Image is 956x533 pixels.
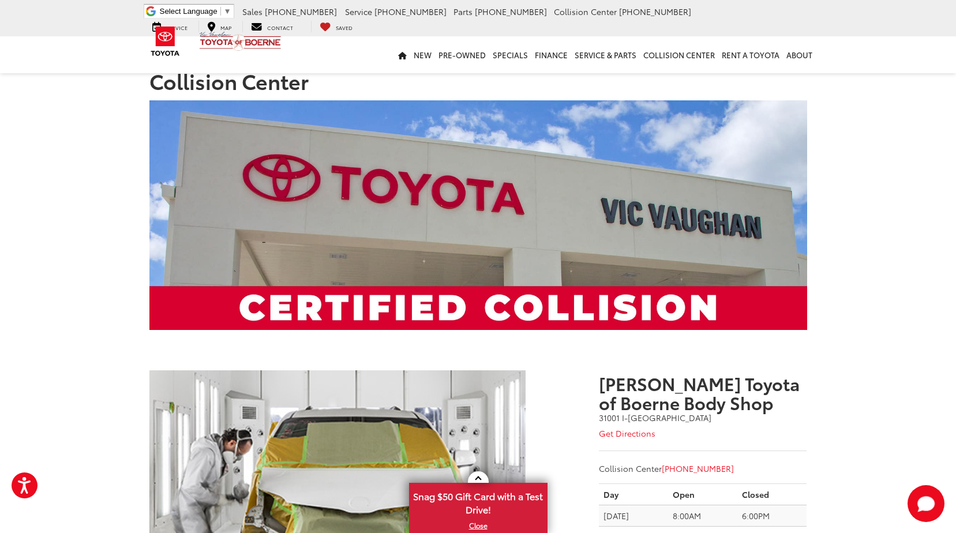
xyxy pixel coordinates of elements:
[908,485,944,522] svg: Start Chat
[673,489,695,500] strong: Open
[410,484,546,519] span: Snag $50 Gift Card with a Test Drive!
[144,21,196,32] a: Service
[737,505,807,526] td: 6:00PM
[571,36,640,73] a: Service & Parts: Opens in a new tab
[603,489,618,500] strong: Day
[554,6,617,17] span: Collision Center
[160,7,218,16] span: Select Language
[160,7,231,16] a: Select Language​
[199,31,282,51] img: Vic Vaughan Toyota of Boerne
[265,6,337,17] span: [PHONE_NUMBER]
[599,412,807,423] address: 31001 I-[GEOGRAPHIC_DATA]
[668,505,737,526] td: 8:00AM
[345,6,372,17] span: Service
[374,6,447,17] span: [PHONE_NUMBER]
[242,21,302,32] a: Contact
[220,7,221,16] span: ​
[410,36,435,73] a: New
[662,463,734,474] a: [PHONE_NUMBER]
[742,489,769,500] strong: Closed
[453,6,473,17] span: Parts
[619,6,691,17] span: [PHONE_NUMBER]
[395,36,410,73] a: Home
[435,36,489,73] a: Pre-Owned
[311,21,361,32] a: My Saved Vehicles
[783,36,816,73] a: About
[149,100,807,330] img: Vic Vaughan Toyota of Boerne in Boerne TX
[336,24,353,31] span: Saved
[599,505,668,526] td: [DATE]
[242,6,263,17] span: Sales
[908,485,944,522] button: Toggle Chat Window
[640,36,718,73] a: Collision Center
[489,36,531,73] a: Specials
[224,7,231,16] span: ▼
[599,374,807,412] h3: [PERSON_NAME] Toyota of Boerne Body Shop
[149,69,807,92] h1: Collision Center
[599,427,655,439] a: Get Directions
[718,36,783,73] a: Rent a Toyota
[475,6,547,17] span: [PHONE_NUMBER]
[198,21,240,32] a: Map
[599,374,807,474] div: Collision Center
[144,22,187,60] img: Toyota
[531,36,571,73] a: Finance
